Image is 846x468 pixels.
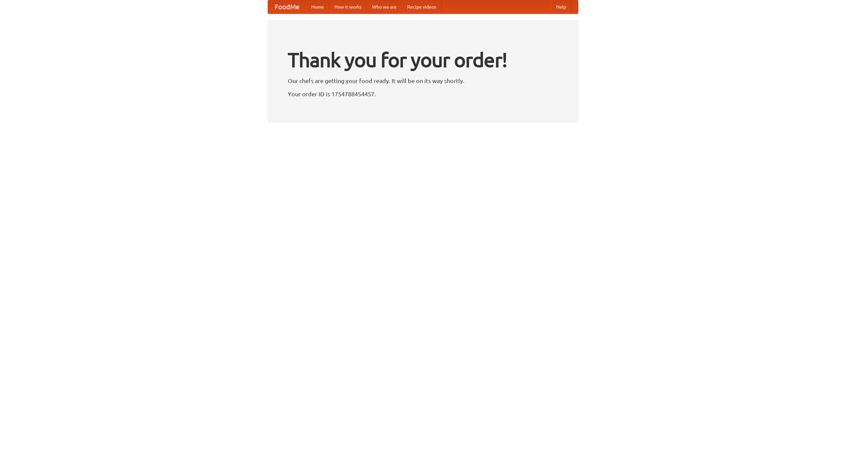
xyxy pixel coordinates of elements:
a: Home [306,0,329,14]
a: Help [551,0,571,14]
p: Our chefs are getting your food ready. It will be on its way shortly. [288,76,558,86]
a: How it works [329,0,367,14]
a: Who we are [367,0,402,14]
a: FoodMe [268,0,306,14]
h1: Thank you for your order! [288,44,558,76]
a: Recipe videos [402,0,442,14]
p: Your order ID is 1754788454457. [288,89,558,99]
